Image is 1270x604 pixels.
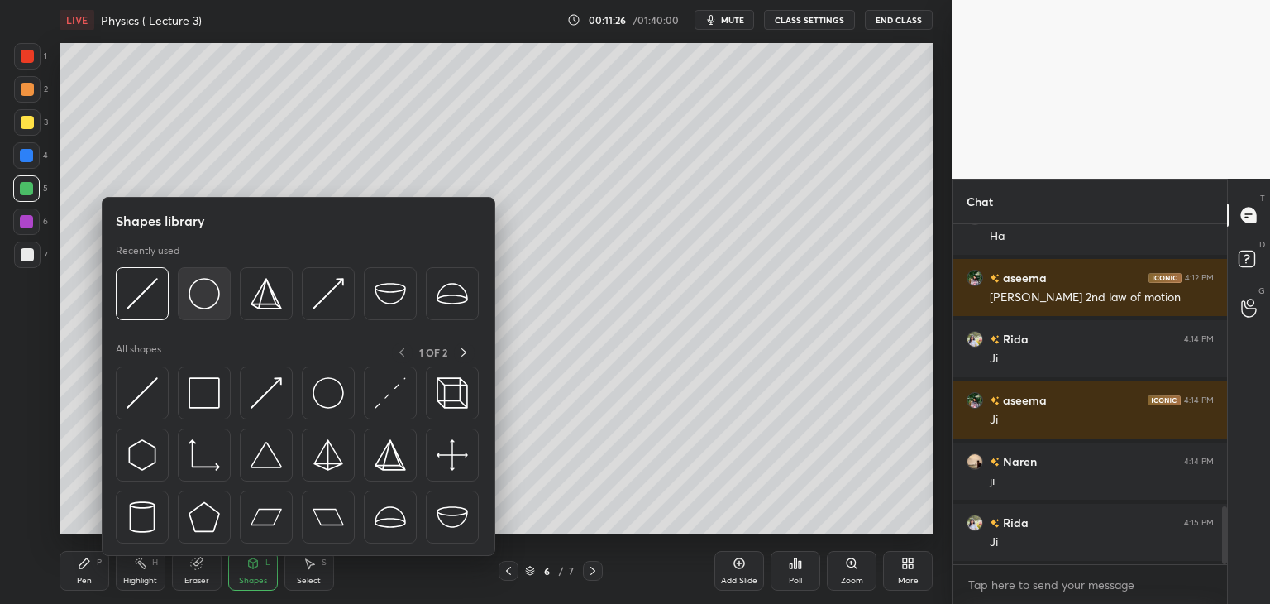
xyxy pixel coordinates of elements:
p: G [1258,285,1265,297]
img: svg+xml;charset=utf-8,%3Csvg%20xmlns%3D%22http%3A%2F%2Fwww.w3.org%2F2000%2Fsvg%22%20width%3D%2244... [313,501,344,533]
img: b7d349f71d3744cf8e9ff3ed01643968.jpg [967,453,983,470]
div: 7 [14,242,48,268]
div: Highlight [123,577,157,585]
div: 4:12 PM [1185,273,1214,283]
h6: aseema [1000,391,1047,409]
img: svg+xml;charset=utf-8,%3Csvg%20xmlns%3D%22http%3A%2F%2Fwww.w3.org%2F2000%2Fsvg%22%20width%3D%2236... [313,377,344,409]
div: H [152,558,158,567]
div: Ji [990,412,1214,429]
div: L [265,558,270,567]
div: Ji [990,534,1214,551]
img: svg+xml;charset=utf-8,%3Csvg%20xmlns%3D%22http%3A%2F%2Fwww.w3.org%2F2000%2Fsvg%22%20width%3D%2230... [127,439,158,471]
p: Chat [953,180,1006,223]
img: svg+xml;charset=utf-8,%3Csvg%20xmlns%3D%22http%3A%2F%2Fwww.w3.org%2F2000%2Fsvg%22%20width%3D%2234... [251,278,282,309]
img: 324b7ae3f6e84dbbb3632ae0ad1a0089.jpg [967,515,983,531]
div: Zoom [841,577,863,585]
div: Shapes [239,577,267,585]
div: 4:14 PM [1184,395,1214,405]
div: Poll [789,577,802,585]
h4: Physics ( Lecture 3) [101,12,202,28]
div: Add Slide [721,577,757,585]
div: Ha [990,228,1214,245]
p: All shapes [116,343,161,363]
img: svg+xml;charset=utf-8,%3Csvg%20xmlns%3D%22http%3A%2F%2Fwww.w3.org%2F2000%2Fsvg%22%20width%3D%2238... [437,501,468,533]
p: T [1260,192,1265,204]
img: svg+xml;charset=utf-8,%3Csvg%20xmlns%3D%22http%3A%2F%2Fwww.w3.org%2F2000%2Fsvg%22%20width%3D%2240... [437,439,468,471]
img: svg+xml;charset=utf-8,%3Csvg%20xmlns%3D%22http%3A%2F%2Fwww.w3.org%2F2000%2Fsvg%22%20width%3D%2238... [375,501,406,533]
img: svg+xml;charset=utf-8,%3Csvg%20xmlns%3D%22http%3A%2F%2Fwww.w3.org%2F2000%2Fsvg%22%20width%3D%2238... [437,278,468,309]
p: Recently used [116,244,179,257]
img: svg+xml;charset=utf-8,%3Csvg%20xmlns%3D%22http%3A%2F%2Fwww.w3.org%2F2000%2Fsvg%22%20width%3D%2234... [189,501,220,533]
img: iconic-dark.1390631f.png [1148,395,1181,405]
div: More [898,577,919,585]
img: svg+xml;charset=utf-8,%3Csvg%20xmlns%3D%22http%3A%2F%2Fwww.w3.org%2F2000%2Fsvg%22%20width%3D%2230... [251,377,282,409]
div: 4 [13,142,48,169]
img: svg+xml;charset=utf-8,%3Csvg%20xmlns%3D%22http%3A%2F%2Fwww.w3.org%2F2000%2Fsvg%22%20width%3D%2235... [437,377,468,409]
img: 18e50eac10414081a7218d06060551b2.jpg [967,392,983,409]
div: / [558,566,563,576]
div: 6 [538,566,555,576]
div: Pen [77,577,92,585]
div: 7 [566,563,576,578]
div: P [97,558,102,567]
div: 5 [13,175,48,202]
img: svg+xml;charset=utf-8,%3Csvg%20xmlns%3D%22http%3A%2F%2Fwww.w3.org%2F2000%2Fsvg%22%20width%3D%2230... [375,377,406,409]
img: svg+xml;charset=utf-8,%3Csvg%20xmlns%3D%22http%3A%2F%2Fwww.w3.org%2F2000%2Fsvg%22%20width%3D%2234... [189,377,220,409]
h6: Naren [1000,453,1037,470]
p: 1 OF 2 [419,346,447,359]
img: svg+xml;charset=utf-8,%3Csvg%20xmlns%3D%22http%3A%2F%2Fwww.w3.org%2F2000%2Fsvg%22%20width%3D%2230... [127,377,158,409]
h6: aseema [1000,269,1047,286]
img: svg+xml;charset=utf-8,%3Csvg%20xmlns%3D%22http%3A%2F%2Fwww.w3.org%2F2000%2Fsvg%22%20width%3D%2230... [127,278,158,309]
img: svg+xml;charset=utf-8,%3Csvg%20xmlns%3D%22http%3A%2F%2Fwww.w3.org%2F2000%2Fsvg%22%20width%3D%2230... [313,278,344,309]
p: D [1259,238,1265,251]
img: svg+xml;charset=utf-8,%3Csvg%20xmlns%3D%22http%3A%2F%2Fwww.w3.org%2F2000%2Fsvg%22%20width%3D%2238... [251,439,282,471]
div: Ji [990,351,1214,367]
button: CLASS SETTINGS [764,10,855,30]
img: 18e50eac10414081a7218d06060551b2.jpg [967,270,983,286]
button: End Class [865,10,933,30]
img: svg+xml;charset=utf-8,%3Csvg%20xmlns%3D%22http%3A%2F%2Fwww.w3.org%2F2000%2Fsvg%22%20width%3D%2234... [313,439,344,471]
h6: Rida [1000,330,1029,348]
img: svg+xml;charset=utf-8,%3Csvg%20xmlns%3D%22http%3A%2F%2Fwww.w3.org%2F2000%2Fsvg%22%20width%3D%2236... [189,278,220,309]
div: [PERSON_NAME] 2nd law of motion [990,290,1214,306]
img: svg+xml;charset=utf-8,%3Csvg%20xmlns%3D%22http%3A%2F%2Fwww.w3.org%2F2000%2Fsvg%22%20width%3D%2228... [127,501,158,533]
div: 1 [14,43,47,70]
div: 3 [14,109,48,136]
div: 4:14 PM [1184,457,1214,467]
div: S [322,558,327,567]
div: Select [297,577,321,585]
div: 4:14 PM [1184,334,1214,344]
img: no-rating-badge.077c3623.svg [990,335,1000,344]
img: iconic-dark.1390631f.png [1148,273,1182,283]
button: mute [695,10,754,30]
span: mute [721,14,744,26]
img: svg+xml;charset=utf-8,%3Csvg%20xmlns%3D%22http%3A%2F%2Fwww.w3.org%2F2000%2Fsvg%22%20width%3D%2238... [375,278,406,309]
div: 6 [13,209,48,235]
div: ji [990,473,1214,490]
div: 4:15 PM [1184,518,1214,528]
img: no-rating-badge.077c3623.svg [990,458,1000,467]
div: 2 [14,76,48,103]
img: no-rating-badge.077c3623.svg [990,519,1000,528]
div: Eraser [184,577,209,585]
h6: Rida [1000,514,1029,531]
img: svg+xml;charset=utf-8,%3Csvg%20xmlns%3D%22http%3A%2F%2Fwww.w3.org%2F2000%2Fsvg%22%20width%3D%2233... [189,439,220,471]
img: 324b7ae3f6e84dbbb3632ae0ad1a0089.jpg [967,331,983,348]
img: svg+xml;charset=utf-8,%3Csvg%20xmlns%3D%22http%3A%2F%2Fwww.w3.org%2F2000%2Fsvg%22%20width%3D%2234... [375,439,406,471]
h5: Shapes library [116,211,205,231]
img: no-rating-badge.077c3623.svg [990,396,1000,405]
div: grid [953,224,1227,565]
img: no-rating-badge.077c3623.svg [990,274,1000,283]
img: svg+xml;charset=utf-8,%3Csvg%20xmlns%3D%22http%3A%2F%2Fwww.w3.org%2F2000%2Fsvg%22%20width%3D%2244... [251,501,282,533]
div: LIVE [60,10,94,30]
